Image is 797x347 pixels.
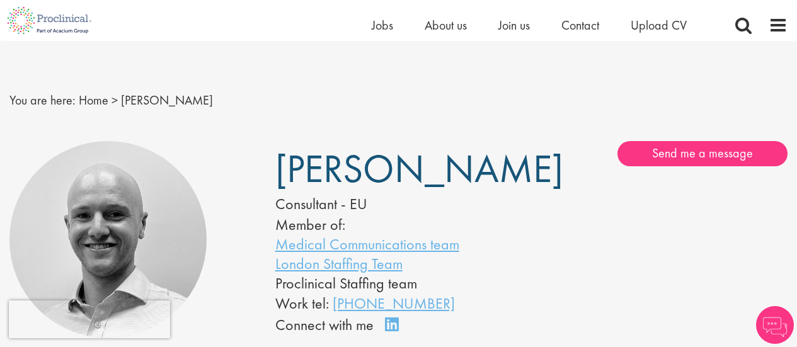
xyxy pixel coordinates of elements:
a: Join us [498,17,530,33]
a: [PHONE_NUMBER] [333,293,455,313]
a: Medical Communications team [275,234,459,254]
div: Consultant - EU [275,193,494,215]
a: London Staffing Team [275,254,403,273]
span: Work tel: [275,293,329,313]
a: Upload CV [631,17,687,33]
a: About us [425,17,467,33]
span: [PERSON_NAME] [121,92,213,108]
span: You are here: [9,92,76,108]
img: Jake Robinson [9,141,207,338]
li: Proclinical Staffing team [275,273,494,293]
a: Send me a message [617,141,788,166]
a: breadcrumb link [79,92,108,108]
img: Chatbot [756,306,794,344]
a: Jobs [372,17,393,33]
span: > [112,92,118,108]
iframe: reCAPTCHA [9,300,170,338]
label: Member of: [275,215,345,234]
span: [PERSON_NAME] [275,144,563,194]
a: Contact [561,17,599,33]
